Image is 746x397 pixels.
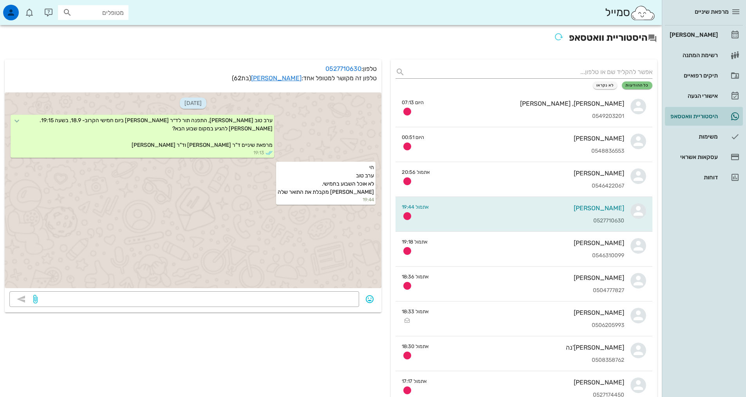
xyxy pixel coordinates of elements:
span: 62 [234,74,241,82]
div: סמייל [605,4,656,21]
span: מרפאת שיניים [695,8,729,15]
small: אתמול 18:36 [402,273,429,280]
h2: היסטוריית וואטסאפ [5,30,657,47]
small: אתמול 17:17 [402,377,427,385]
div: משימות [668,134,718,140]
div: [PERSON_NAME] [436,170,624,177]
a: אישורי הגעה [665,87,743,105]
div: [PERSON_NAME] [434,239,624,247]
div: [PERSON_NAME] [435,309,624,316]
a: משימות [665,127,743,146]
button: לא נקראו [593,81,618,89]
div: [PERSON_NAME] [430,135,624,142]
a: [PERSON_NAME] [251,74,302,82]
span: 19:13 [253,149,264,156]
small: אתמול 20:56 [402,168,430,176]
span: ערב טוב [PERSON_NAME], התפנה תור לד״ר [PERSON_NAME] ביום חמישי הקרוב- 18.9, בשעה 19:15. [PERSON_N... [38,117,273,148]
div: תיקים רפואיים [668,72,718,79]
a: תגהיסטוריית וואטסאפ [665,107,743,126]
div: 0549203201 [430,113,624,120]
div: 0546422067 [436,183,624,189]
div: 0504777827 [435,287,624,294]
div: 0546310099 [434,253,624,259]
a: [PERSON_NAME] [665,25,743,44]
div: 0506205993 [435,322,624,329]
a: דוחות [665,168,743,187]
small: אתמול 19:44 [402,203,429,211]
small: אתמול 18:33 [402,308,429,315]
span: לא נקראו [596,83,614,88]
div: 0508358762 [435,357,624,364]
p: טלפון זה מקושר למטופל אחד: [9,74,377,83]
div: רשימת המתנה [668,52,718,58]
button: כל ההודעות [622,81,652,89]
input: אפשר להקליד שם או טלפון... [408,66,652,78]
span: [DATE] [180,97,206,109]
div: [PERSON_NAME] [435,274,624,282]
a: רשימת המתנה [665,46,743,65]
div: אישורי הגעה [668,93,718,99]
small: אתמול 18:30 [402,343,429,350]
div: דוחות [668,174,718,180]
div: [PERSON_NAME] [433,379,624,386]
div: עסקאות אשראי [668,154,718,160]
span: (בת ) [232,74,251,82]
span: תג [23,6,28,11]
img: SmileCloud logo [630,5,656,21]
div: 0527710630 [435,218,624,224]
a: תיקים רפואיים [665,66,743,85]
small: היום 00:51 [402,134,424,141]
div: [PERSON_NAME] [668,32,718,38]
small: 19:44 [278,196,374,203]
a: 0527710630 [325,65,361,72]
small: היום 07:13 [402,99,424,106]
div: [PERSON_NAME] [435,204,624,212]
div: [PERSON_NAME]'נה [435,344,624,351]
div: [PERSON_NAME], [PERSON_NAME] [430,100,624,107]
a: עסקאות אשראי [665,148,743,166]
div: היסטוריית וואטסאפ [668,113,718,119]
small: אתמול 19:18 [402,238,428,245]
span: כל ההודעות [625,83,649,88]
div: 0548836553 [430,148,624,155]
p: טלפון: [9,64,377,74]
